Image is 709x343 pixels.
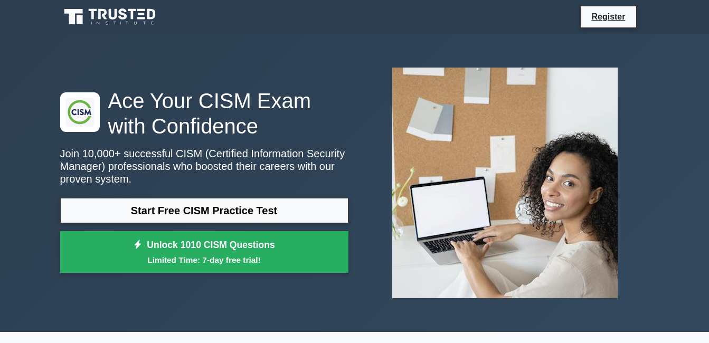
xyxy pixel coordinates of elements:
a: Start Free CISM Practice Test [60,198,348,223]
h1: Ace Your CISM Exam with Confidence [60,88,348,139]
a: Register [585,10,631,23]
a: Unlock 1010 CISM QuestionsLimited Time: 7-day free trial! [60,231,348,273]
small: Limited Time: 7-day free trial! [73,254,335,266]
p: Join 10,000+ successful CISM (Certified Information Security Manager) professionals who boosted t... [60,147,348,185]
